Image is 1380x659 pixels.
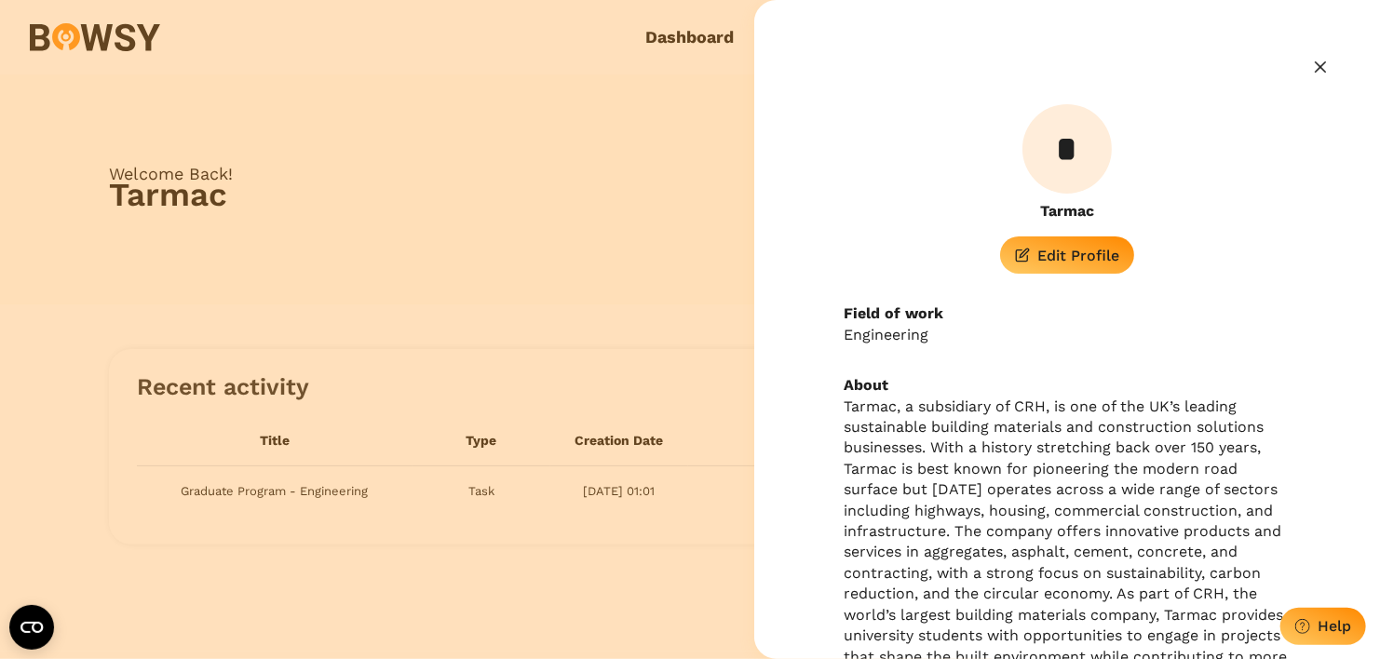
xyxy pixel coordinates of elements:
div: Edit Profile [1037,247,1119,264]
button: Edit Profile [1000,236,1134,274]
p: Engineering [844,325,1291,345]
button: Open CMP widget [9,605,54,650]
div: Help [1318,617,1351,635]
p: Field of work [844,303,1291,324]
div: Tarmac [1056,131,1079,167]
p: About [844,375,1291,396]
p: Tarmac [1040,201,1094,222]
button: Close [1306,52,1335,82]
